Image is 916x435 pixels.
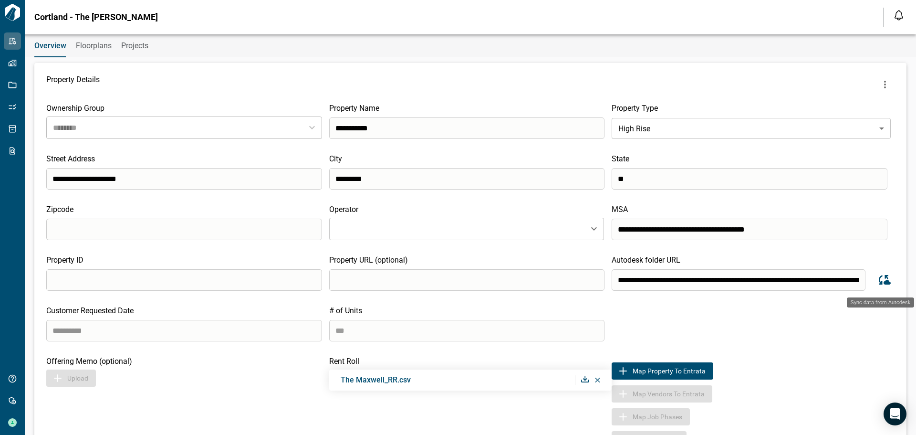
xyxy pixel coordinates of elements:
div: base tabs [25,34,916,57]
span: Operator [329,205,358,214]
span: Overview [34,41,66,51]
span: State [612,154,629,163]
button: Open notification feed [891,8,906,23]
img: Map to Entrata [617,365,629,377]
span: Projects [121,41,148,51]
span: Cortland - The [PERSON_NAME] [34,12,158,22]
div: Sync data from Autodesk [847,297,914,308]
span: Ownership Group [46,104,104,113]
span: Street Address [46,154,95,163]
button: Sync data from Autodesk [873,269,895,291]
input: search [46,320,322,341]
button: Open [587,222,601,235]
div: High Rise [612,115,891,142]
span: Property Details [46,75,100,94]
input: search [329,117,605,139]
input: search [46,219,322,240]
input: search [46,269,322,291]
input: search [612,168,887,190]
span: Rent Roll [329,357,359,366]
span: # of Units [329,306,362,315]
span: Property ID [46,255,83,265]
span: Offering Memo (optional) [46,357,132,366]
span: Property Name [329,104,379,113]
span: City [329,154,342,163]
input: search [329,168,605,190]
input: search [612,269,865,291]
span: Autodesk folder URL [612,255,680,265]
button: Map to EntrataMap Property to Entrata [612,362,713,380]
input: search [329,269,605,291]
div: Open Intercom Messenger [884,403,906,425]
button: more [875,75,895,94]
span: Floorplans [76,41,112,51]
span: MSA [612,205,628,214]
span: Customer Requested Date [46,306,134,315]
span: Property Type [612,104,658,113]
span: The Maxwell_RR.csv [341,375,411,384]
input: search [46,168,322,190]
span: Zipcode [46,205,73,214]
input: search [612,219,887,240]
span: Property URL (optional) [329,255,408,265]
